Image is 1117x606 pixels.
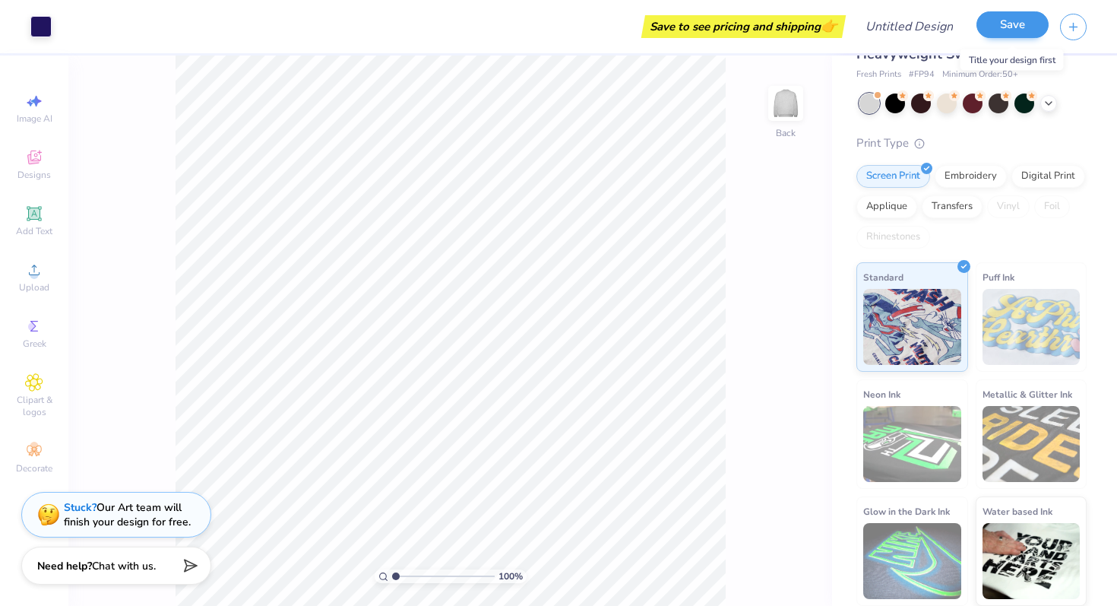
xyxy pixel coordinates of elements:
span: Water based Ink [983,503,1052,519]
div: Foil [1034,195,1070,218]
span: 100 % [498,570,523,583]
span: Decorate [16,462,52,474]
img: Neon Ink [863,406,961,482]
span: Designs [17,169,51,181]
span: Puff Ink [983,269,1014,285]
div: Digital Print [1011,165,1085,188]
span: Upload [19,281,49,293]
span: Image AI [17,113,52,125]
span: 👉 [821,17,837,35]
span: # FP94 [909,68,935,81]
span: Minimum Order: 50 + [942,68,1018,81]
span: Glow in the Dark Ink [863,503,950,519]
span: Metallic & Glitter Ink [983,386,1072,402]
span: Greek [23,338,46,350]
div: Embroidery [935,165,1007,188]
img: Metallic & Glitter Ink [983,406,1081,482]
span: Clipart & logos [8,394,61,418]
button: Save [976,11,1049,38]
span: Standard [863,269,903,285]
div: Save to see pricing and shipping [645,15,842,38]
div: Rhinestones [856,226,930,249]
img: Water based Ink [983,523,1081,599]
div: Back [776,126,796,140]
img: Standard [863,289,961,365]
span: Add Text [16,225,52,237]
span: Neon Ink [863,386,900,402]
div: Screen Print [856,165,930,188]
div: Title your design first [960,49,1064,71]
div: Transfers [922,195,983,218]
div: Applique [856,195,917,218]
div: Our Art team will finish your design for free. [64,500,191,529]
img: Back [771,88,801,119]
div: Vinyl [987,195,1030,218]
strong: Need help? [37,559,92,573]
input: Untitled Design [853,11,965,42]
span: Fresh Prints [856,68,901,81]
img: Puff Ink [983,289,1081,365]
strong: Stuck? [64,500,97,515]
img: Glow in the Dark Ink [863,523,961,599]
div: Print Type [856,135,1087,152]
span: Chat with us. [92,559,156,573]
